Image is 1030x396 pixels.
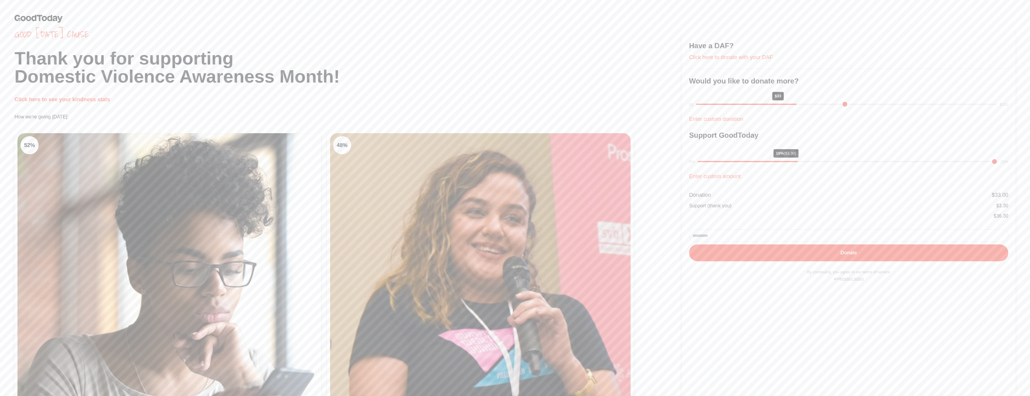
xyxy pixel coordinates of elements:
[689,102,693,108] div: $1
[14,29,682,40] span: Good [DATE] cause
[999,203,1008,208] span: 3.30
[772,92,784,100] div: $33
[992,191,1008,199] div: $
[689,202,732,209] div: Support (thank you)
[333,136,351,154] div: 48 %
[996,202,1008,209] div: $
[689,54,773,60] a: Click here to donate with your DAF
[689,116,743,122] a: Enter custom donation
[689,159,695,165] div: 0%
[689,191,711,199] div: Donation
[14,14,63,23] img: GoodToday
[20,136,39,154] div: 52 %
[14,49,682,86] h1: Thank you for supporting Domestic Violence Awareness Month!
[996,213,1008,218] span: 36.30
[689,244,1008,261] button: Donate
[994,212,1008,220] div: $
[784,151,796,156] span: ($3.30)
[689,130,1008,140] h3: Support GoodToday
[689,173,741,179] a: Enter custom amount
[1000,159,1008,165] div: 30%
[689,76,1008,86] h3: Would you like to donate more?
[689,41,1008,51] h3: Have a DAF?
[14,96,110,102] a: Click here to see your kindness stats
[14,113,682,121] p: How we're giving [DATE]:
[1000,102,1008,108] div: $100
[773,149,798,158] div: 10%
[689,269,1008,282] p: By continuing, you agree to our terms of service and
[995,192,1008,198] span: 33.00
[840,276,864,281] a: privacy policy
